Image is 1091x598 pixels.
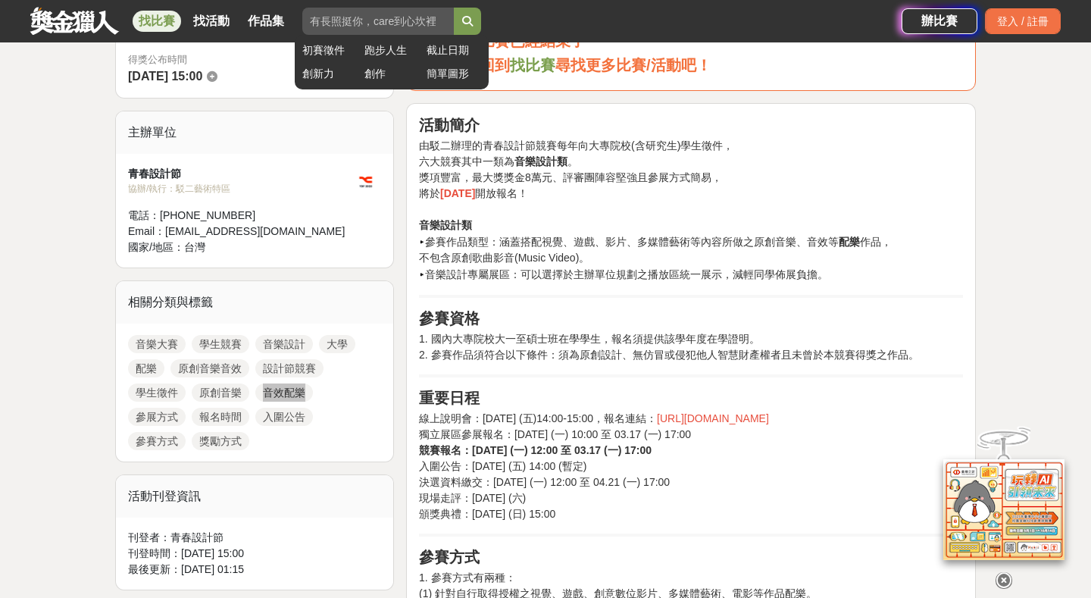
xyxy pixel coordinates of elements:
[192,432,249,450] a: 獎勵方式
[128,70,202,83] span: [DATE] 15:00
[427,66,481,82] a: 簡單圖形
[128,335,186,353] a: 音樂大賽
[128,166,351,182] div: 青春設計節
[480,57,510,74] span: 回到
[255,408,313,426] a: 入圍公告
[170,359,249,377] a: 原創音樂音效
[128,208,351,224] div: 電話： [PHONE_NUMBER]
[128,52,381,67] span: 得獎公布時間
[128,546,381,562] div: 刊登時間： [DATE] 15:00
[128,530,381,546] div: 刊登者： 青春設計節
[419,219,472,231] strong: 音樂設計類
[510,57,555,74] a: 找比賽
[184,241,205,253] span: 台灣
[419,117,480,133] strong: 活動簡介
[419,268,425,280] span: ▸
[187,11,236,32] a: 找活動
[839,236,860,248] strong: 配樂
[128,562,381,578] div: 最後更新： [DATE] 01:15
[985,8,1061,34] div: 登入 / 註冊
[943,459,1064,560] img: d2146d9a-e6f6-4337-9592-8cefde37ba6b.png
[902,8,977,34] a: 辦比賽
[128,241,184,253] span: 國家/地區：
[364,42,419,58] a: 跑步人生
[419,235,425,248] span: ▸
[419,444,652,456] strong: 競賽報名：[DATE] (一) 12:00 至 03.17 (一) 17:00
[364,66,419,82] a: 創作
[302,66,357,82] a: 創新力
[419,411,963,522] p: 線上說明會：[DATE] (五)14:00-15:00，報名連結： 獨立展區參展報名：[DATE] (一) 10:00 至 03.17 (一) 17:00 入圍公告：[DATE] (五) 14:...
[302,8,454,35] input: 有長照挺你，care到心坎裡！青春出手，拍出照顧 影音徵件活動
[128,182,351,196] div: 協辦/執行： 駁二藝術特區
[319,335,355,353] a: 大學
[116,281,393,324] div: 相關分類與標籤
[419,331,963,363] p: 1. 國內大專院校大一至碩士班在學學生，報名須提供該學年度在學證明。 2. 參賽作品須符合以下條件：須為原創設計、無仿冒或侵犯他人智慧財產權者且未曾於本競賽得獎之作品。
[116,111,393,154] div: 主辦單位
[116,475,393,518] div: 活動刊登資訊
[128,432,186,450] a: 參賽方式
[255,384,313,402] a: 音效配樂
[128,384,186,402] a: 學生徵件
[514,155,567,168] strong: 音樂設計類
[419,138,963,283] p: 由駁二辦理的青春設計節競賽每年向大專院校(含研究生)學生徵件， 六大競賽其中一類為 。 獎項豐富，最大獎獎金8萬元、評審團陣容堅強且參展方式簡易， 將於 開放報名！ 參賽作品類型：涵蓋搭配視覺、...
[255,359,324,377] a: 設計節競賽
[657,412,769,424] a: [URL][DOMAIN_NAME]
[427,42,481,58] a: 截止日期
[555,57,711,74] span: 尋找更多比賽/活動吧！
[192,384,249,402] a: 原創音樂
[419,549,480,565] strong: 參賽方式
[128,408,186,426] a: 參展方式
[255,335,313,353] a: 音樂設計
[419,310,480,327] strong: 參賽資格
[440,187,475,199] strong: [DATE]
[128,224,351,240] div: Email： [EMAIL_ADDRESS][DOMAIN_NAME]
[133,11,181,32] a: 找比賽
[192,408,249,426] a: 報名時間
[128,359,164,377] a: 配樂
[302,42,357,58] a: 初賽徵件
[419,390,480,406] strong: 重要日程
[192,335,249,353] a: 學生競賽
[242,11,290,32] a: 作品集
